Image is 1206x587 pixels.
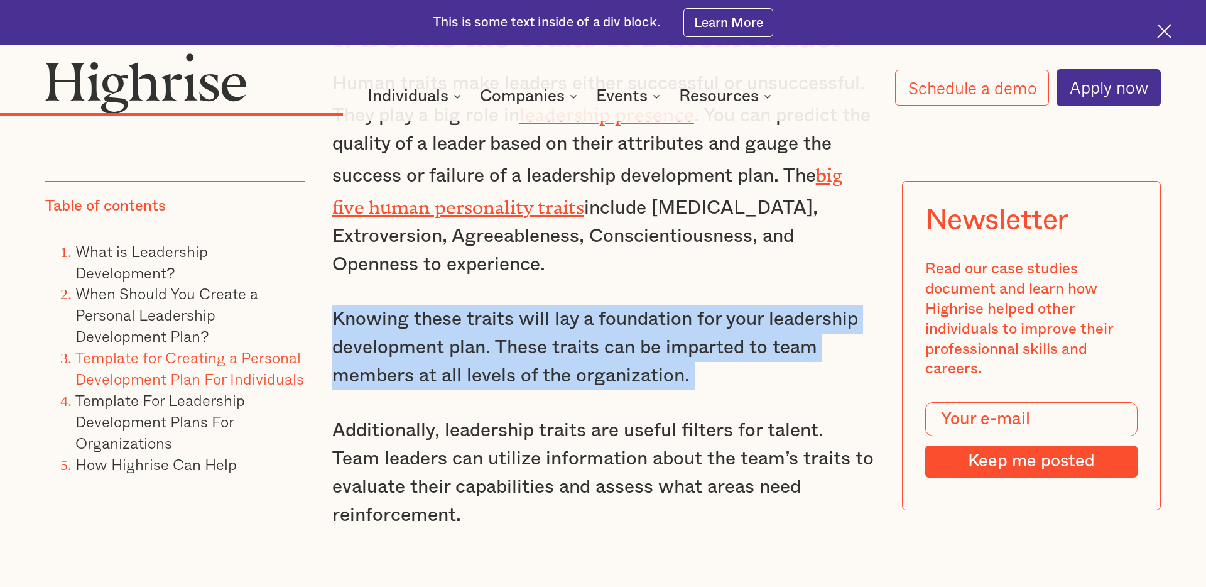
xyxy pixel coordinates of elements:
div: Companies [480,89,565,104]
div: Read our case studies document and learn how Highrise helped other individuals to improve their p... [925,260,1138,380]
a: Template for Creating a Personal Development Plan For Individuals [75,346,304,390]
p: Additionally, leadership traits are useful filters for talent. Team leaders can utilize informati... [332,417,874,530]
input: Your e-mail [925,403,1138,437]
img: Cross icon [1157,24,1171,38]
a: What is Leadership Development? [75,239,208,284]
div: Individuals [367,89,448,104]
a: Learn More [683,8,773,36]
a: Template For Leadership Development Plans For Organizations [75,388,245,454]
p: Human traits make leaders either successful or unsuccessful. They play a big role in . You can pr... [332,70,874,279]
img: Highrise logo [45,53,247,114]
form: Modal Form [925,403,1138,478]
div: Resources [679,89,775,104]
a: How Highrise Can Help [75,453,237,476]
div: Individuals [367,89,465,104]
div: Events [596,89,648,104]
div: Events [596,89,664,104]
a: Schedule a demo [895,70,1049,106]
a: Apply now [1057,69,1161,106]
div: Table of contents [45,197,166,217]
a: When Should You Create a Personal Leadership Development Plan? [75,282,258,348]
div: This is some text inside of a div block. [433,14,661,32]
input: Keep me posted [925,446,1138,478]
div: Newsletter [925,204,1069,237]
p: Knowing these traits will lay a foundation for your leadership development plan. These traits can... [332,305,874,390]
div: Companies [480,89,581,104]
div: Resources [679,89,759,104]
a: big five human personality traits [332,164,842,209]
